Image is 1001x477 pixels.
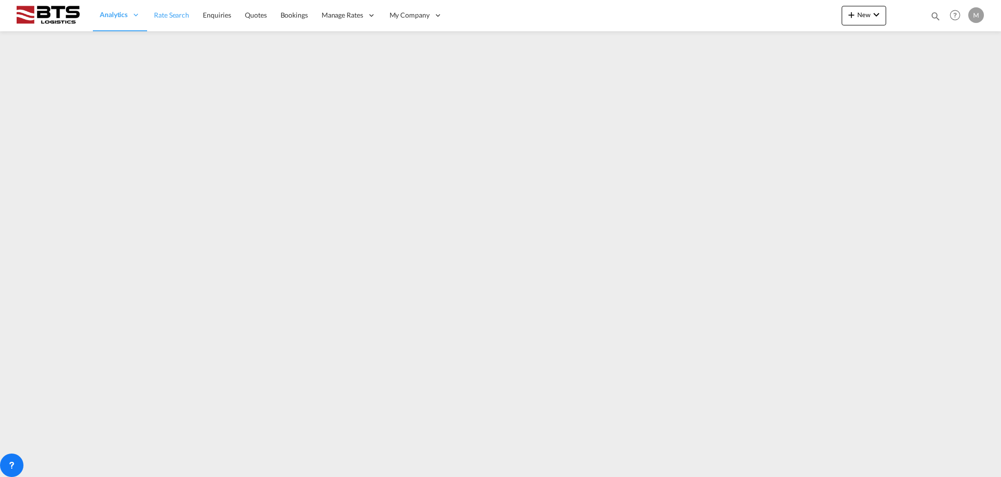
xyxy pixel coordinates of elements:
[930,11,941,25] div: icon-magnify
[947,7,963,23] span: Help
[390,10,430,20] span: My Company
[930,11,941,22] md-icon: icon-magnify
[968,7,984,23] div: M
[245,11,266,19] span: Quotes
[870,9,882,21] md-icon: icon-chevron-down
[154,11,189,19] span: Rate Search
[846,9,857,21] md-icon: icon-plus 400-fg
[100,10,128,20] span: Analytics
[15,4,81,26] img: cdcc71d0be7811ed9adfbf939d2aa0e8.png
[842,6,886,25] button: icon-plus 400-fgNewicon-chevron-down
[322,10,363,20] span: Manage Rates
[846,11,882,19] span: New
[947,7,968,24] div: Help
[203,11,231,19] span: Enquiries
[281,11,308,19] span: Bookings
